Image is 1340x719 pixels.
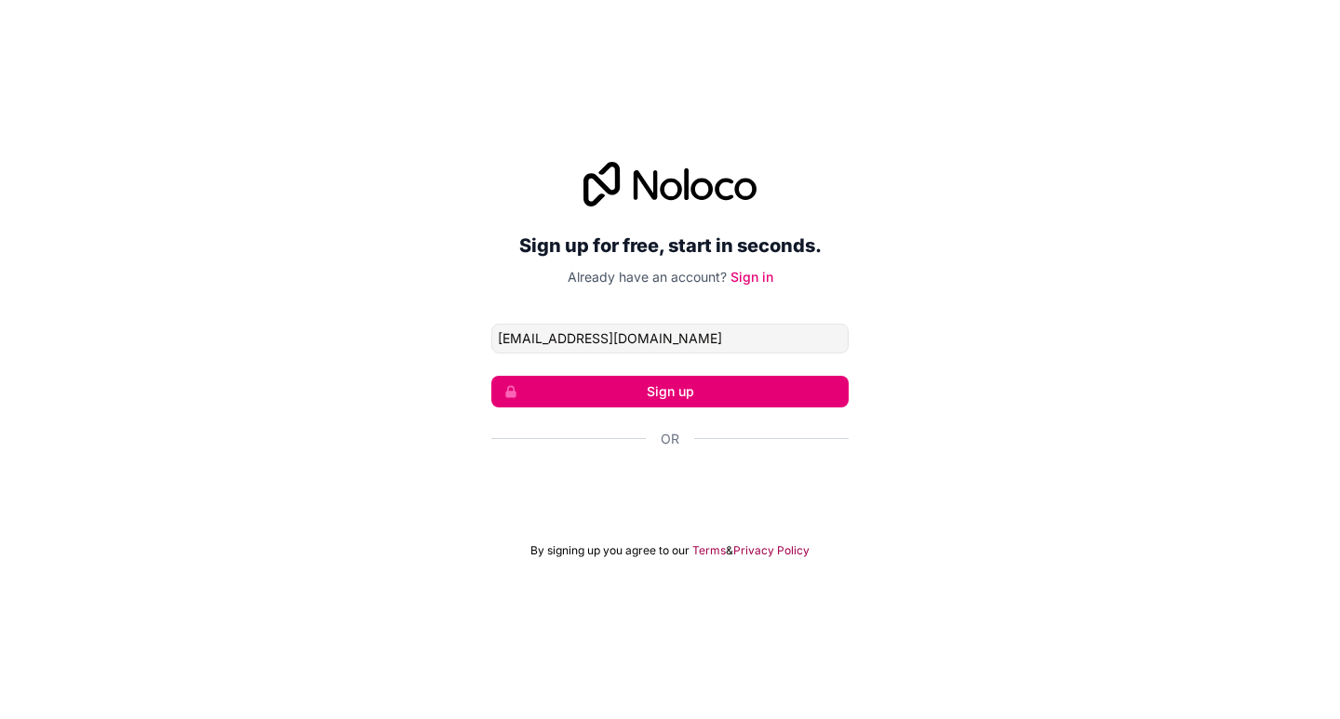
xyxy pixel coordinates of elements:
span: By signing up you agree to our [530,543,690,558]
span: & [726,543,733,558]
span: Or [661,430,679,448]
button: Sign up [491,376,849,407]
a: Privacy Policy [733,543,810,558]
input: Email address [491,324,849,353]
span: Already have an account? [568,269,727,285]
a: Sign in [730,269,773,285]
iframe: Sign in with Google Button [482,469,858,510]
a: Terms [692,543,726,558]
h2: Sign up for free, start in seconds. [491,229,849,262]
